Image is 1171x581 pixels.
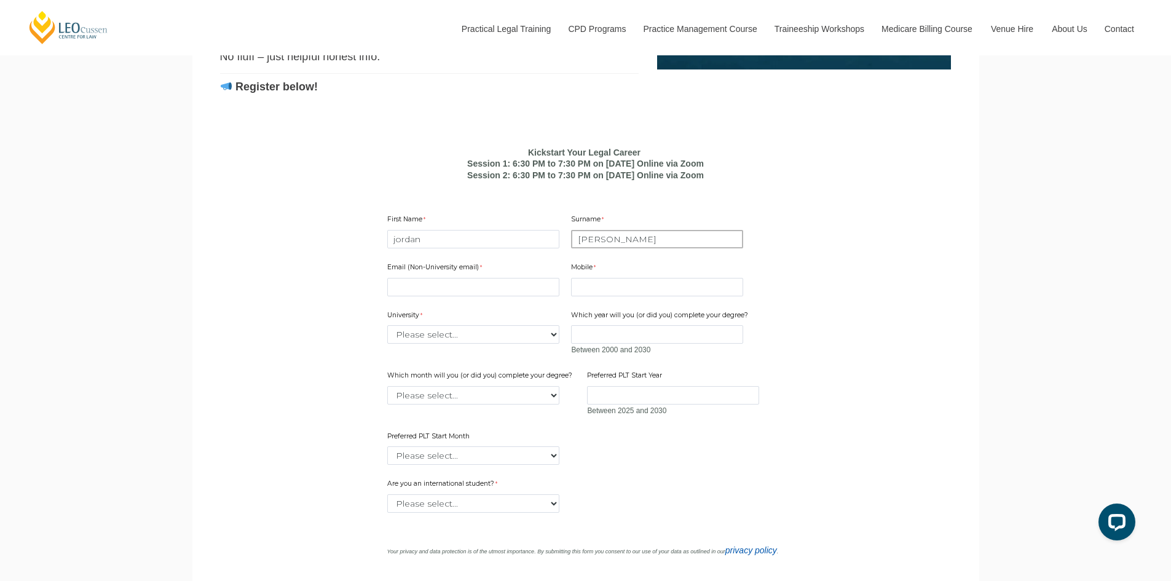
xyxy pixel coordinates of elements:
span: Between 2000 and 2030 [571,346,650,354]
label: Which month will you (or did you) complete your degree? [387,371,575,383]
input: Which year will you (or did you) complete your degree? [571,325,743,344]
select: Which month will you (or did you) complete your degree? [387,386,559,405]
select: Preferred PLT Start Month [387,446,559,465]
b: Session 2: 6:30 PM to 7:30 PM on [DATE] Online via Zoom [467,170,704,180]
a: Traineeship Workshops [765,2,872,55]
label: Surname [571,215,607,227]
select: Are you an international student? [387,494,559,513]
input: Email (Non-University email) [387,278,559,296]
strong: Register below! [235,81,318,93]
span: Between 2025 and 2030 [587,406,666,415]
b: Kickstart Your Legal Career [528,148,641,157]
label: Which year will you (or did you) complete your degree? [571,310,751,323]
select: University [387,325,559,344]
input: Preferred PLT Start Year [587,386,759,405]
iframe: LiveChat chat widget [1089,499,1140,550]
label: Preferred PLT Start Year [587,371,665,383]
label: University [387,310,425,323]
a: About Us [1043,2,1095,55]
a: Medicare Billing Course [872,2,982,55]
a: privacy policy [725,545,777,555]
a: CPD Programs [559,2,634,55]
a: Practical Legal Training [452,2,559,55]
img: 📣 [221,81,232,92]
a: [PERSON_NAME] Centre for Law [28,10,109,45]
label: First Name [387,215,428,227]
label: Mobile [571,263,599,275]
b: Session 1: 6:30 PM to 7:30 PM on [DATE] Online via Zoom [467,159,704,168]
label: Email (Non-University email) [387,263,485,275]
i: Your privacy and data protection is of the utmost importance. By submitting this form you consent... [387,548,779,555]
input: Surname [571,230,743,248]
a: Practice Management Course [634,2,765,55]
label: Are you an international student? [387,479,510,491]
label: Preferred PLT Start Month [387,432,473,444]
input: Mobile [571,278,743,296]
a: Venue Hire [982,2,1043,55]
span: looks like and the parts of law that surprised them most. No fluff – just helpful honest info. [220,36,636,63]
input: First Name [387,230,559,248]
a: Contact [1095,2,1143,55]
